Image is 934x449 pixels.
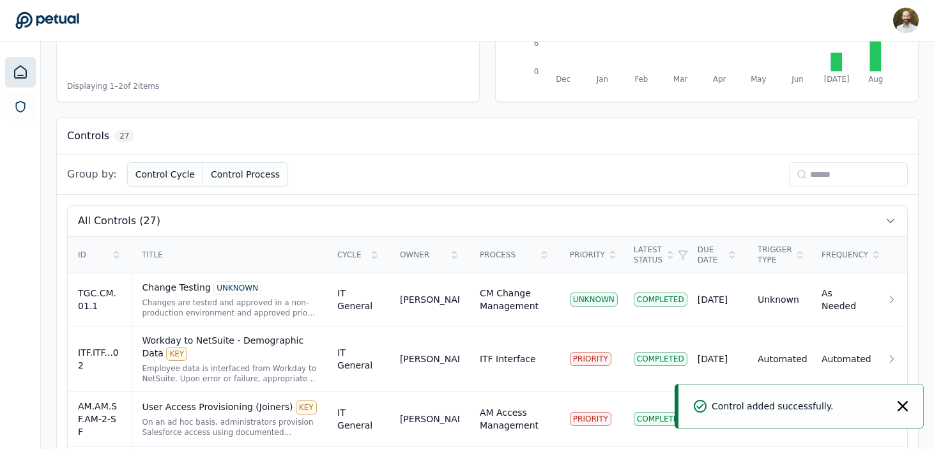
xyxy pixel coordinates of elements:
tspan: Jun [791,75,803,84]
div: Trigger Type [758,245,801,265]
button: Control Process [203,162,288,186]
div: Cycle [337,250,379,260]
div: TGC.CM.01.1 [78,287,121,312]
tspan: Mar [673,75,687,84]
tspan: Dec [556,75,570,84]
div: AM Access Management [480,406,549,432]
div: [DATE] [698,293,737,306]
div: User Access Provisioning (Joiners) [142,400,318,415]
div: UNKNOWN [213,281,261,295]
td: IT General [327,273,390,326]
h3: Controls [67,128,109,144]
div: Priority [570,250,613,260]
div: On an ad hoc basis, administrators provision Salesforce access using documented ServiceNow approv... [142,417,318,438]
tspan: May [751,75,766,84]
div: AM.AM.SF.AM-2-SF [78,400,121,438]
tspan: Apr [713,75,726,84]
div: [PERSON_NAME] [400,353,459,365]
td: Unknown [747,273,811,326]
img: David Coulombe [893,8,919,33]
td: As Needed [811,273,875,326]
div: PRIORITY [570,352,611,366]
div: Completed [634,293,687,307]
td: Automated [811,326,875,392]
td: Automated [747,326,811,392]
span: Displaying 1– 2 of 2 items [67,81,159,91]
td: IT General [327,392,390,446]
div: KEY [166,347,187,361]
div: Changes are tested and approved in a non-production environment and approved prior to being imple... [142,298,318,318]
tspan: [DATE] [824,75,850,84]
button: Control Cycle [127,162,203,186]
div: ITF Interface [480,353,536,365]
div: [DATE] [698,353,737,365]
td: IT General [327,326,390,392]
a: Go to Dashboard [15,11,79,29]
div: KEY [296,400,317,415]
div: ID [78,250,121,260]
tspan: Aug [868,75,883,84]
tspan: 0 [534,67,539,76]
div: UNKNOWN [570,293,618,307]
a: SOC [6,93,34,121]
div: Process [480,250,549,260]
span: All Controls (27) [78,213,160,229]
tspan: Jan [596,75,608,84]
a: Dashboard [5,57,36,88]
div: [PERSON_NAME] [400,293,459,306]
div: Owner [400,250,459,260]
div: Frequency [822,250,865,260]
div: Change Testing [142,281,318,295]
div: Due Date [698,245,737,265]
span: 27 [114,130,134,142]
div: Completed [634,352,687,366]
div: [PERSON_NAME] [400,413,459,425]
div: Control added successfully. [694,400,833,413]
tspan: Feb [634,75,648,84]
tspan: 6 [534,39,539,48]
span: Group by: [67,167,117,182]
div: Title [142,250,317,260]
div: Latest Status [634,245,677,265]
div: Completed [634,412,687,426]
button: All Controls (27) [68,206,907,236]
div: Employee data is interfaced from Workday to NetSuite. Upon error or failure, appropriate personne... [142,363,318,384]
div: PRIORITY [570,412,611,426]
div: ITF.ITF...02 [78,346,121,372]
div: Workday to NetSuite - Demographic Data [142,334,318,361]
div: CM Change Management [480,287,549,312]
